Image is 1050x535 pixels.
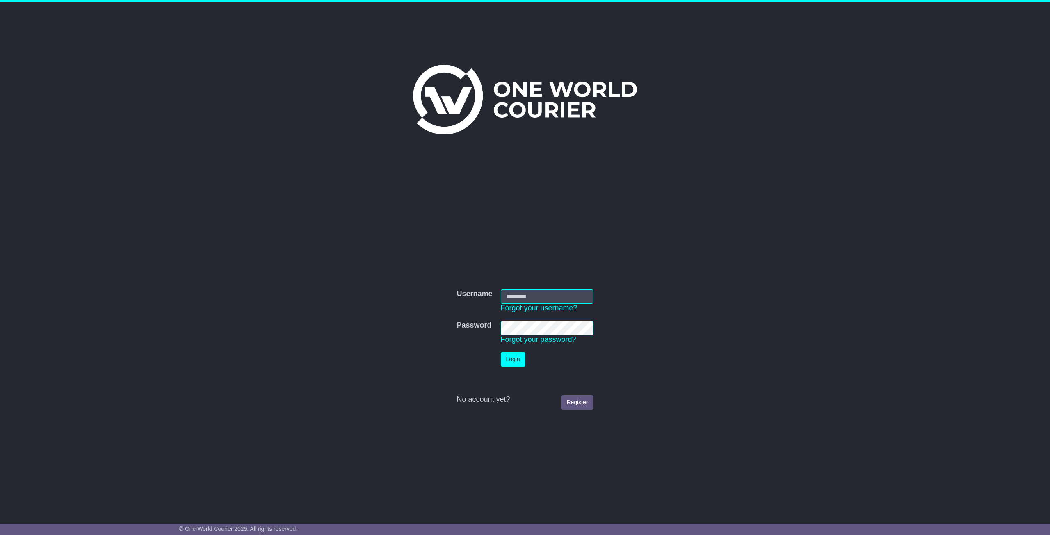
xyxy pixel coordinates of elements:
[501,352,525,367] button: Login
[501,335,576,344] a: Forgot your password?
[561,395,593,410] a: Register
[457,395,593,404] div: No account yet?
[501,304,577,312] a: Forgot your username?
[457,321,491,330] label: Password
[179,526,298,532] span: © One World Courier 2025. All rights reserved.
[413,65,637,134] img: One World
[457,289,492,298] label: Username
